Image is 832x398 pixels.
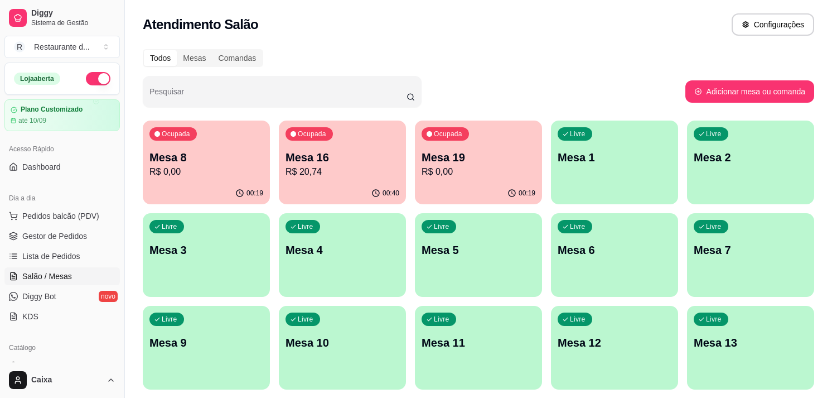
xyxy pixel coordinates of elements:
[570,315,586,324] p: Livre
[22,311,38,322] span: KDS
[434,222,449,231] p: Livre
[4,339,120,357] div: Catálogo
[14,73,60,85] div: Loja aberta
[687,306,814,390] button: LivreMesa 13
[551,121,678,204] button: LivreMesa 1
[18,116,46,125] article: até 10/09
[422,242,535,258] p: Mesa 5
[286,165,399,179] p: R$ 20,74
[519,189,535,198] p: 00:19
[4,4,120,31] a: DiggySistema de Gestão
[558,335,671,351] p: Mesa 12
[4,207,120,225] button: Pedidos balcão (PDV)
[434,315,449,324] p: Livre
[22,210,99,222] span: Pedidos balcão (PDV)
[22,271,72,282] span: Salão / Mesas
[422,335,535,351] p: Mesa 11
[687,121,814,204] button: LivreMesa 2
[732,13,814,36] button: Configurações
[86,72,110,85] button: Alterar Status
[422,150,535,165] p: Mesa 19
[212,50,263,66] div: Comandas
[279,306,406,390] button: LivreMesa 10
[162,130,190,138] p: Ocupada
[22,291,56,302] span: Diggy Bot
[4,158,120,176] a: Dashboard
[706,222,722,231] p: Livre
[694,242,807,258] p: Mesa 7
[298,222,313,231] p: Livre
[4,367,120,394] button: Caixa
[383,189,399,198] p: 00:40
[551,306,678,390] button: LivreMesa 12
[415,121,542,204] button: OcupadaMesa 19R$ 0,0000:19
[162,315,177,324] p: Livre
[687,213,814,297] button: LivreMesa 7
[31,8,115,18] span: Diggy
[4,99,120,131] a: Plano Customizadoaté 10/09
[706,130,722,138] p: Livre
[4,267,120,285] a: Salão / Mesas
[21,106,83,114] article: Plano Customizado
[31,375,102,385] span: Caixa
[4,308,120,325] a: KDS
[694,150,807,165] p: Mesa 2
[558,242,671,258] p: Mesa 6
[694,335,807,351] p: Mesa 13
[279,121,406,204] button: OcupadaMesa 16R$ 20,7400:40
[246,189,263,198] p: 00:19
[22,231,87,242] span: Gestor de Pedidos
[685,80,814,103] button: Adicionar mesa ou comanda
[286,335,399,351] p: Mesa 10
[286,242,399,258] p: Mesa 4
[415,306,542,390] button: LivreMesa 11
[144,50,177,66] div: Todos
[143,213,270,297] button: LivreMesa 3
[4,287,120,305] a: Diggy Botnovo
[22,251,80,262] span: Lista de Pedidos
[4,189,120,207] div: Dia a dia
[162,222,177,231] p: Livre
[558,150,671,165] p: Mesa 1
[4,140,120,158] div: Acesso Rápido
[22,161,61,172] span: Dashboard
[149,242,263,258] p: Mesa 3
[570,130,586,138] p: Livre
[422,165,535,179] p: R$ 0,00
[149,335,263,351] p: Mesa 9
[4,36,120,58] button: Select a team
[551,213,678,297] button: LivreMesa 6
[149,150,263,165] p: Mesa 8
[143,16,258,33] h2: Atendimento Salão
[31,18,115,27] span: Sistema de Gestão
[22,360,54,371] span: Produtos
[298,315,313,324] p: Livre
[570,222,586,231] p: Livre
[149,165,263,179] p: R$ 0,00
[143,121,270,204] button: OcupadaMesa 8R$ 0,0000:19
[706,315,722,324] p: Livre
[149,90,407,102] input: Pesquisar
[143,306,270,390] button: LivreMesa 9
[34,41,90,52] div: Restaurante d ...
[286,150,399,165] p: Mesa 16
[4,357,120,375] a: Produtos
[14,41,25,52] span: R
[415,213,542,297] button: LivreMesa 5
[4,227,120,245] a: Gestor de Pedidos
[4,247,120,265] a: Lista de Pedidos
[434,130,462,138] p: Ocupada
[279,213,406,297] button: LivreMesa 4
[177,50,212,66] div: Mesas
[298,130,326,138] p: Ocupada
